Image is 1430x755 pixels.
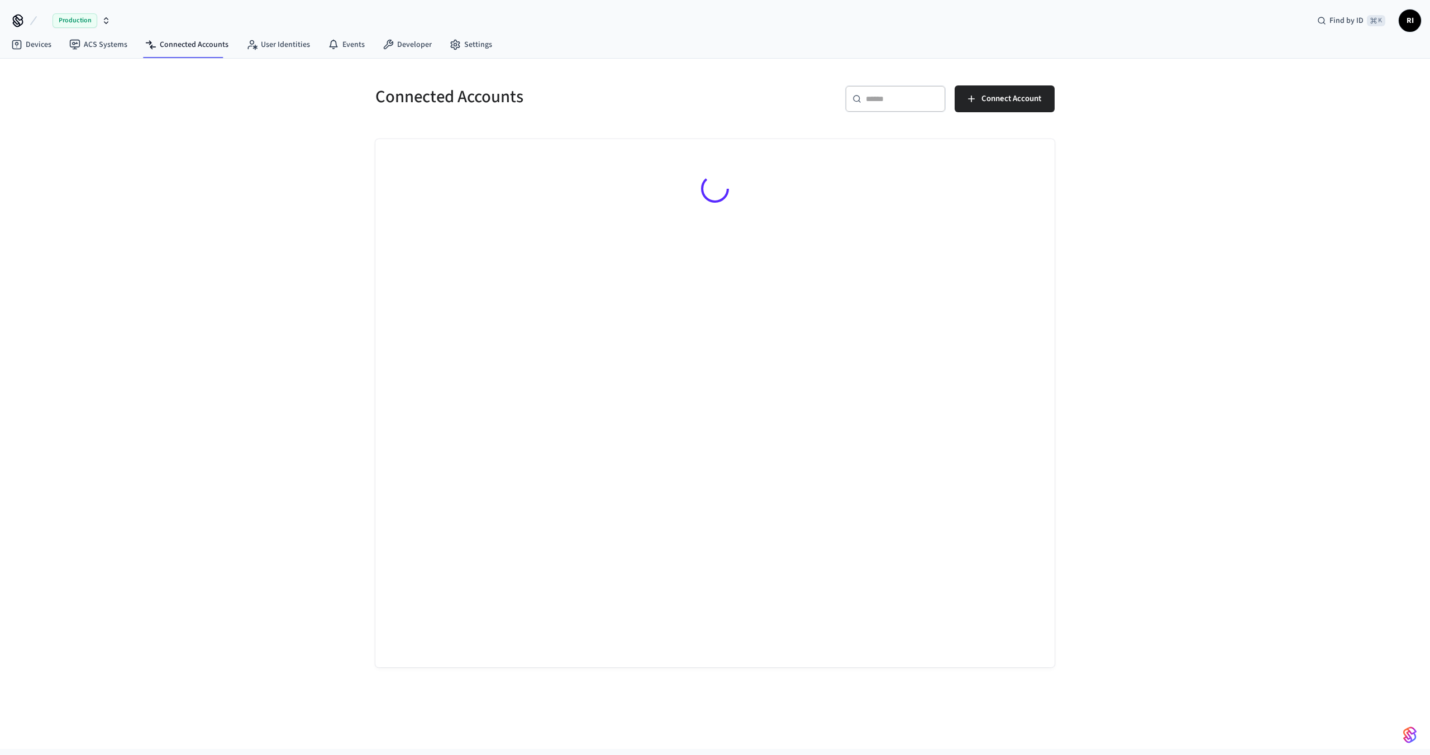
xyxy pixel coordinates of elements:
button: Connect Account [955,85,1055,112]
a: Devices [2,35,60,55]
span: Connect Account [981,92,1041,106]
span: Production [53,13,97,28]
a: ACS Systems [60,35,136,55]
a: User Identities [237,35,319,55]
a: Connected Accounts [136,35,237,55]
button: RI [1399,9,1421,32]
a: Events [319,35,374,55]
div: Find by ID⌘ K [1308,11,1394,31]
span: Find by ID [1329,15,1364,26]
a: Developer [374,35,441,55]
span: RI [1400,11,1420,31]
h5: Connected Accounts [375,85,708,108]
span: ⌘ K [1367,15,1385,26]
img: SeamLogoGradient.69752ec5.svg [1403,726,1417,744]
a: Settings [441,35,501,55]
